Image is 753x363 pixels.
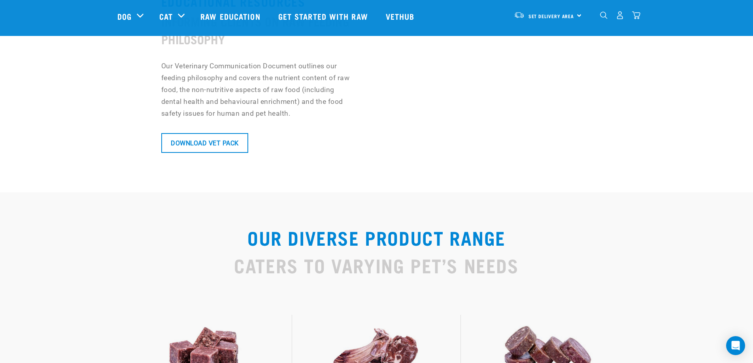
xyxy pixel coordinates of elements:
[378,0,425,32] a: Vethub
[616,11,624,19] img: user.png
[117,10,132,22] a: Dog
[528,15,574,17] span: Set Delivery Area
[161,60,356,119] p: Our Veterinary Communication Document outlines our feeding philosophy and covers the nutrient con...
[270,0,378,32] a: Get started with Raw
[117,226,636,248] h2: OUR DIVERSE PRODUCT RANGE
[726,336,745,355] div: Open Intercom Messenger
[514,11,525,19] img: van-moving.png
[117,254,636,275] h2: CATERS TO VARYING PET’S NEEDS
[600,11,608,19] img: home-icon-1@2x.png
[632,11,640,19] img: home-icon@2x.png
[161,133,248,153] a: Download Vet Pack
[192,0,270,32] a: Raw Education
[159,10,173,22] a: Cat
